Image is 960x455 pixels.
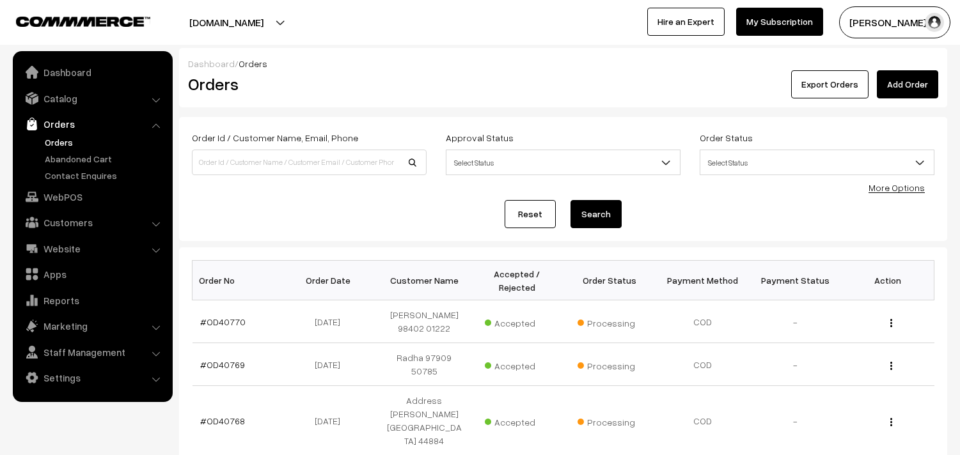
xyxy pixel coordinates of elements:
span: Accepted [485,412,549,429]
img: Menu [890,362,892,370]
a: Orders [42,135,168,149]
span: Select Status [700,150,934,175]
label: Approval Status [446,131,514,144]
span: Orders [239,58,267,69]
td: COD [656,300,749,343]
a: WebPOS [16,185,168,208]
a: #OD40769 [200,359,245,370]
span: Processing [578,313,641,330]
a: Customers [16,211,168,234]
a: Contact Enquires [42,169,168,182]
a: Hire an Expert [647,8,725,36]
th: Accepted / Rejected [471,261,563,300]
th: Payment Status [749,261,842,300]
img: Menu [890,319,892,327]
input: Order Id / Customer Name / Customer Email / Customer Phone [192,150,427,175]
a: Add Order [877,70,938,98]
img: user [925,13,944,32]
a: Apps [16,263,168,286]
a: #OD40770 [200,316,246,327]
span: Select Status [446,151,680,174]
span: Accepted [485,313,549,330]
a: Marketing [16,314,168,337]
td: [DATE] [285,343,378,386]
button: Export Orders [791,70,869,98]
span: Processing [578,356,641,373]
a: Settings [16,366,168,389]
span: Accepted [485,356,549,373]
a: Reports [16,289,168,312]
a: #OD40768 [200,415,245,426]
a: Dashboard [188,58,235,69]
a: More Options [869,182,925,193]
a: Abandoned Cart [42,152,168,166]
td: - [749,343,842,386]
a: Dashboard [16,61,168,84]
td: - [749,300,842,343]
a: My Subscription [736,8,823,36]
a: Website [16,237,168,260]
span: Select Status [700,151,934,174]
div: / [188,57,938,70]
th: Order Date [285,261,378,300]
th: Order Status [563,261,656,300]
a: Orders [16,112,168,135]
span: Processing [578,412,641,429]
span: Select Status [446,150,681,175]
img: Menu [890,418,892,426]
th: Payment Method [656,261,749,300]
a: COMMMERCE [16,13,128,28]
a: Staff Management [16,341,168,364]
td: [PERSON_NAME] 98402 01222 [378,300,471,343]
td: [DATE] [285,300,378,343]
h2: Orders [188,74,425,94]
button: Search [570,200,622,228]
button: [PERSON_NAME] s… [839,6,950,38]
button: [DOMAIN_NAME] [145,6,308,38]
label: Order Status [700,131,753,144]
th: Order No [193,261,285,300]
label: Order Id / Customer Name, Email, Phone [192,131,358,144]
a: Reset [505,200,556,228]
th: Customer Name [378,261,471,300]
img: COMMMERCE [16,17,150,26]
td: COD [656,343,749,386]
td: Radha 97909 50785 [378,343,471,386]
a: Catalog [16,87,168,110]
th: Action [842,261,934,300]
